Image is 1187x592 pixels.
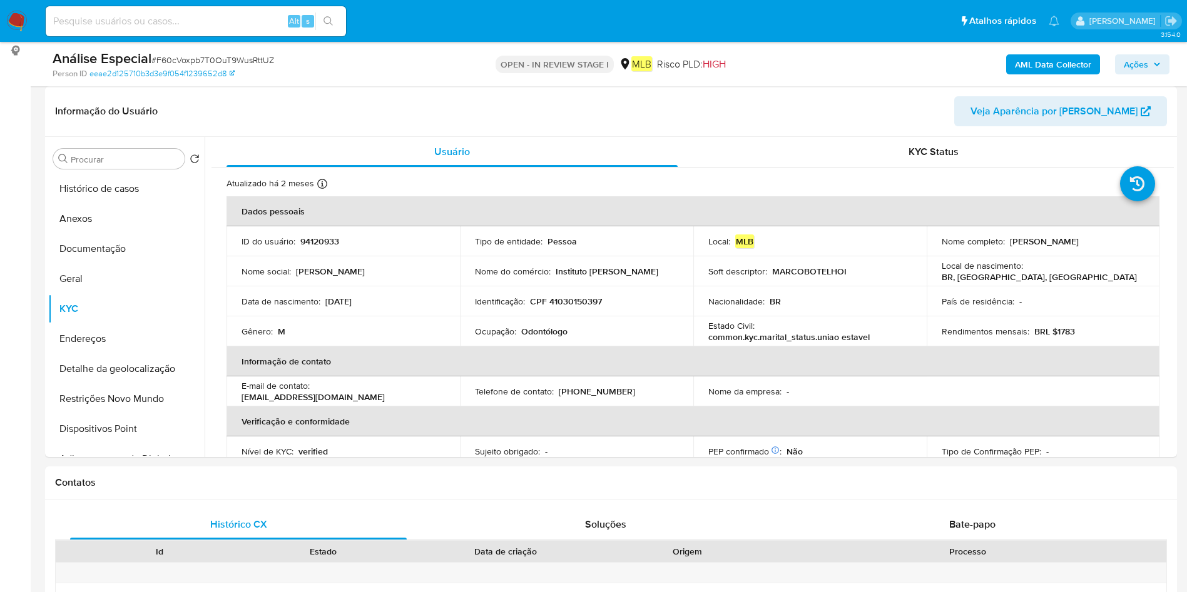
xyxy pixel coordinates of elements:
span: Alt [289,15,299,27]
p: Estado Civil : [708,320,755,331]
a: Notificações [1049,16,1059,26]
p: ID do usuário : [242,236,295,247]
button: Restrições Novo Mundo [48,384,205,414]
p: Gênero : [242,326,273,337]
p: - [1046,446,1049,457]
p: [PERSON_NAME] [296,266,365,277]
p: PEP confirmado : [708,446,782,457]
p: Atualizado há 2 meses [227,178,314,189]
div: Id [86,545,233,558]
p: Local de nascimento : [942,260,1023,271]
span: HIGH [703,57,726,71]
p: BRL $1783 [1034,326,1075,337]
span: Histórico CX [210,517,267,531]
span: Risco PLD: [657,58,726,71]
span: 3.154.0 [1161,29,1181,39]
b: Análise Especial [53,48,151,68]
p: OPEN - IN REVIEW STAGE I [496,56,614,73]
button: Histórico de casos [48,174,205,204]
button: Veja Aparência por [PERSON_NAME] [954,96,1167,126]
button: Retornar ao pedido padrão [190,154,200,168]
em: MLB [631,56,652,71]
h1: Informação do Usuário [55,105,158,118]
span: Usuário [434,144,470,159]
p: juliane.miranda@mercadolivre.com [1089,15,1160,27]
p: País de residência : [942,296,1014,307]
p: Nome social : [242,266,291,277]
button: KYC [48,294,205,324]
span: Atalhos rápidos [969,14,1036,28]
p: Nome completo : [942,236,1005,247]
p: Local : [708,236,730,247]
p: Nível de KYC : [242,446,293,457]
p: Nacionalidade : [708,296,765,307]
p: - [1019,296,1022,307]
p: Tipo de Confirmação PEP : [942,446,1041,457]
p: - [545,446,548,457]
p: Telefone de contato : [475,386,554,397]
th: Informação de contato [227,346,1159,376]
input: Pesquise usuários ou casos... [46,13,346,29]
p: MARCOBOTELHOI [772,266,847,277]
span: Ações [1124,54,1148,74]
button: Dispositivos Point [48,414,205,444]
p: BR, [GEOGRAPHIC_DATA], [GEOGRAPHIC_DATA] [942,271,1137,283]
div: Processo [778,545,1158,558]
input: Procurar [71,154,180,165]
div: Estado [250,545,397,558]
p: 94120933 [300,236,339,247]
p: Instituto [PERSON_NAME] [556,266,658,277]
p: Pessoa [548,236,577,247]
p: Data de nascimento : [242,296,320,307]
button: Ações [1115,54,1169,74]
b: AML Data Collector [1015,54,1091,74]
p: Nome do comércio : [475,266,551,277]
b: Person ID [53,68,87,79]
span: s [306,15,310,27]
button: Documentação [48,234,205,264]
th: Verificação e conformidade [227,406,1159,436]
div: Data de criação [414,545,597,558]
h1: Contatos [55,476,1167,489]
p: Soft descriptor : [708,266,767,277]
button: Adiantamentos de Dinheiro [48,444,205,474]
p: [PERSON_NAME] [1010,236,1079,247]
p: verified [298,446,328,457]
p: E-mail de contato : [242,380,310,391]
p: [DATE] [325,296,352,307]
button: Endereços [48,324,205,354]
p: Odontólogo [521,326,568,337]
a: eeae2d125710b3d3e9f054f1239652d8 [89,68,235,79]
th: Dados pessoais [227,196,1159,226]
p: Tipo de entidade : [475,236,543,247]
span: KYC Status [909,144,959,159]
p: common.kyc.marital_status.uniao estavel [708,331,870,343]
button: Procurar [58,154,68,164]
p: [PHONE_NUMBER] [559,386,635,397]
span: Soluções [585,517,626,531]
p: Identificação : [475,296,525,307]
p: M [278,326,285,337]
a: Sair [1164,14,1178,28]
p: Não [787,446,803,457]
p: Sujeito obrigado : [475,446,540,457]
div: Origem [614,545,761,558]
p: Rendimentos mensais : [942,326,1029,337]
p: - [787,386,789,397]
span: Veja Aparência por [PERSON_NAME] [970,96,1138,126]
p: BR [770,296,781,307]
p: CPF 41030150397 [530,296,602,307]
p: Ocupação : [475,326,516,337]
button: search-icon [315,13,341,30]
span: Bate-papo [949,517,996,531]
p: Nome da empresa : [708,386,782,397]
button: Anexos [48,204,205,234]
button: AML Data Collector [1006,54,1100,74]
p: [EMAIL_ADDRESS][DOMAIN_NAME] [242,391,385,403]
span: # F60cVoxpb7T0OuT9WusRttUZ [151,54,274,66]
button: Geral [48,264,205,294]
em: MLB [735,234,754,248]
button: Detalhe da geolocalização [48,354,205,384]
